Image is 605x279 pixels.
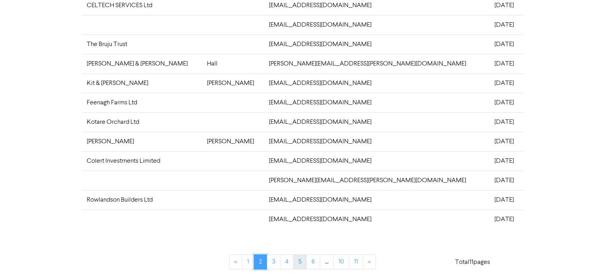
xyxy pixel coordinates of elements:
[306,254,320,269] a: Page 6
[202,54,264,73] td: Hall
[490,190,523,210] td: [DATE]
[280,254,294,269] a: Page 4
[264,35,489,54] td: [EMAIL_ADDRESS][DOMAIN_NAME]
[490,93,523,112] td: [DATE]
[490,210,523,229] td: [DATE]
[82,35,202,54] td: The Bruju Trust
[82,93,202,112] td: Feenagh Farms Ltd
[363,254,376,269] a: »
[490,171,523,190] td: [DATE]
[490,73,523,93] td: [DATE]
[242,254,254,269] a: Page 1
[264,210,489,229] td: [EMAIL_ADDRESS][DOMAIN_NAME]
[264,112,489,132] td: [EMAIL_ADDRESS][DOMAIN_NAME]
[202,132,264,151] td: [PERSON_NAME]
[490,151,523,171] td: [DATE]
[82,54,202,73] td: [PERSON_NAME] & [PERSON_NAME]
[264,93,489,112] td: [EMAIL_ADDRESS][DOMAIN_NAME]
[82,73,202,93] td: Kit & [PERSON_NAME]
[490,112,523,132] td: [DATE]
[229,254,242,269] a: «
[264,151,489,171] td: [EMAIL_ADDRESS][DOMAIN_NAME]
[82,151,202,171] td: Colert Investments Limited
[264,15,489,35] td: [EMAIL_ADDRESS][DOMAIN_NAME]
[490,35,523,54] td: [DATE]
[293,254,307,269] a: Page 5
[565,241,605,279] iframe: Chat Widget
[455,258,490,267] p: Total 11 pages
[490,15,523,35] td: [DATE]
[264,171,489,190] td: [PERSON_NAME][EMAIL_ADDRESS][PERSON_NAME][DOMAIN_NAME]
[254,254,267,269] a: Page 2 is your current page
[264,73,489,93] td: [EMAIL_ADDRESS][DOMAIN_NAME]
[349,254,363,269] a: Page 11
[264,54,489,73] td: [PERSON_NAME][EMAIL_ADDRESS][PERSON_NAME][DOMAIN_NAME]
[82,132,202,151] td: [PERSON_NAME]
[82,112,202,132] td: Kotare Orchard Ltd
[202,73,264,93] td: [PERSON_NAME]
[82,190,202,210] td: Rowlandson Builders Ltd
[333,254,349,269] a: Page 10
[490,54,523,73] td: [DATE]
[264,190,489,210] td: [EMAIL_ADDRESS][DOMAIN_NAME]
[490,132,523,151] td: [DATE]
[264,132,489,151] td: [EMAIL_ADDRESS][DOMAIN_NAME]
[267,254,280,269] a: Page 3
